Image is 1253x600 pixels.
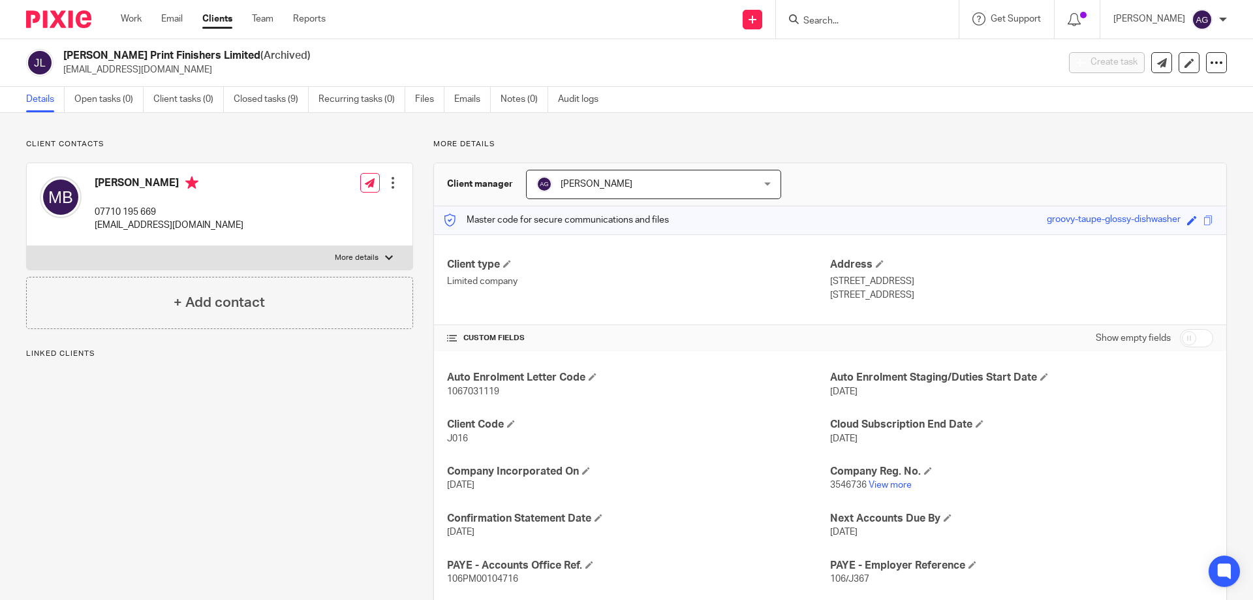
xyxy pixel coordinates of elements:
[447,434,468,443] span: J016
[121,12,142,25] a: Work
[454,87,491,112] a: Emails
[830,481,867,490] span: 3546736
[40,176,82,218] img: svg%3E
[447,528,474,537] span: [DATE]
[830,289,1213,302] p: [STREET_ADDRESS]
[447,371,830,385] h4: Auto Enrolment Letter Code
[991,14,1041,24] span: Get Support
[830,275,1213,288] p: [STREET_ADDRESS]
[501,87,548,112] a: Notes (0)
[1113,12,1185,25] p: [PERSON_NAME]
[830,528,858,537] span: [DATE]
[444,213,669,227] p: Master code for secure communications and files
[830,465,1213,479] h4: Company Reg. No.
[1047,213,1181,228] div: groovy-taupe-glossy-dishwasher
[561,180,632,189] span: [PERSON_NAME]
[447,258,830,272] h4: Client type
[185,176,198,189] i: Primary
[174,292,265,313] h4: + Add contact
[293,12,326,25] a: Reports
[830,418,1213,432] h4: Cloud Subscription End Date
[830,258,1213,272] h4: Address
[1192,9,1213,30] img: svg%3E
[830,575,869,584] span: 106/J367
[447,275,830,288] p: Limited company
[26,49,54,76] img: svg%3E
[26,139,413,150] p: Client contacts
[447,575,518,584] span: 106PM00104716
[335,253,379,263] p: More details
[260,50,311,61] span: (Archived)
[433,139,1227,150] p: More details
[415,87,444,112] a: Files
[161,12,183,25] a: Email
[558,87,608,112] a: Audit logs
[95,176,243,193] h4: [PERSON_NAME]
[869,481,912,490] a: View more
[234,87,309,112] a: Closed tasks (9)
[1096,332,1171,345] label: Show empty fields
[830,512,1213,526] h4: Next Accounts Due By
[830,387,858,396] span: [DATE]
[26,349,413,359] p: Linked clients
[447,559,830,573] h4: PAYE - Accounts Office Ref.
[447,481,474,490] span: [DATE]
[447,178,513,191] h3: Client manager
[447,387,499,396] span: 1067031119
[447,418,830,432] h4: Client Code
[830,434,858,443] span: [DATE]
[95,206,243,219] p: 07710 195 669
[63,49,852,63] h2: [PERSON_NAME] Print Finishers Limited
[536,176,552,192] img: svg%3E
[830,559,1213,573] h4: PAYE - Employer Reference
[26,10,91,28] img: Pixie
[153,87,224,112] a: Client tasks (0)
[252,12,273,25] a: Team
[802,16,920,27] input: Search
[447,512,830,526] h4: Confirmation Statement Date
[202,12,232,25] a: Clients
[447,333,830,343] h4: CUSTOM FIELDS
[447,465,830,479] h4: Company Incorporated On
[318,87,405,112] a: Recurring tasks (0)
[830,371,1213,385] h4: Auto Enrolment Staging/Duties Start Date
[26,87,65,112] a: Details
[1069,52,1145,73] button: Create task
[74,87,144,112] a: Open tasks (0)
[95,219,243,232] p: [EMAIL_ADDRESS][DOMAIN_NAME]
[63,63,1049,76] p: [EMAIL_ADDRESS][DOMAIN_NAME]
